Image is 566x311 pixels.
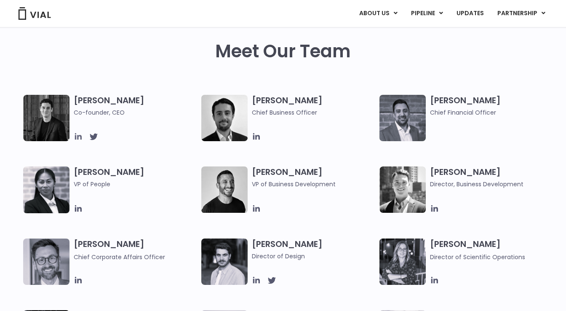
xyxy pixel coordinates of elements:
span: Director of Design [252,252,375,261]
span: Chief Corporate Affairs Officer [74,253,165,261]
a: PARTNERSHIPMenu Toggle [491,6,552,21]
img: A black and white photo of a man in a suit holding a vial. [201,95,248,141]
span: Director of Scientific Operations [430,253,525,261]
h3: [PERSON_NAME] [430,239,553,262]
span: VP of Business Development [252,180,375,189]
h3: [PERSON_NAME] [252,239,375,261]
a: ABOUT USMenu Toggle [352,6,404,21]
span: Co-founder, CEO [74,108,197,117]
h3: [PERSON_NAME] [74,95,197,117]
span: Chief Financial Officer [430,108,553,117]
h3: [PERSON_NAME] [252,166,375,189]
h3: [PERSON_NAME] [430,95,553,117]
img: A black and white photo of a man smiling. [201,166,248,213]
span: Chief Business Officer [252,108,375,117]
h3: [PERSON_NAME] [430,166,553,189]
img: Vial Logo [18,7,51,20]
img: Headshot of smiling man named Samir [379,95,426,141]
img: Headshot of smiling woman named Sarah [379,239,426,285]
img: A black and white photo of a man in a suit attending a Summit. [23,95,69,141]
h3: [PERSON_NAME] [74,239,197,262]
img: A black and white photo of a smiling man in a suit at ARVO 2023. [379,166,426,213]
span: VP of People [74,180,197,189]
a: PIPELINEMenu Toggle [404,6,449,21]
a: UPDATES [450,6,490,21]
h3: [PERSON_NAME] [74,166,197,201]
img: Headshot of smiling man named Albert [201,239,248,285]
h2: Meet Our Team [215,41,351,62]
h3: [PERSON_NAME] [252,95,375,117]
img: Paolo-M [23,239,69,285]
img: Catie [23,166,69,213]
span: Director, Business Development [430,180,553,189]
